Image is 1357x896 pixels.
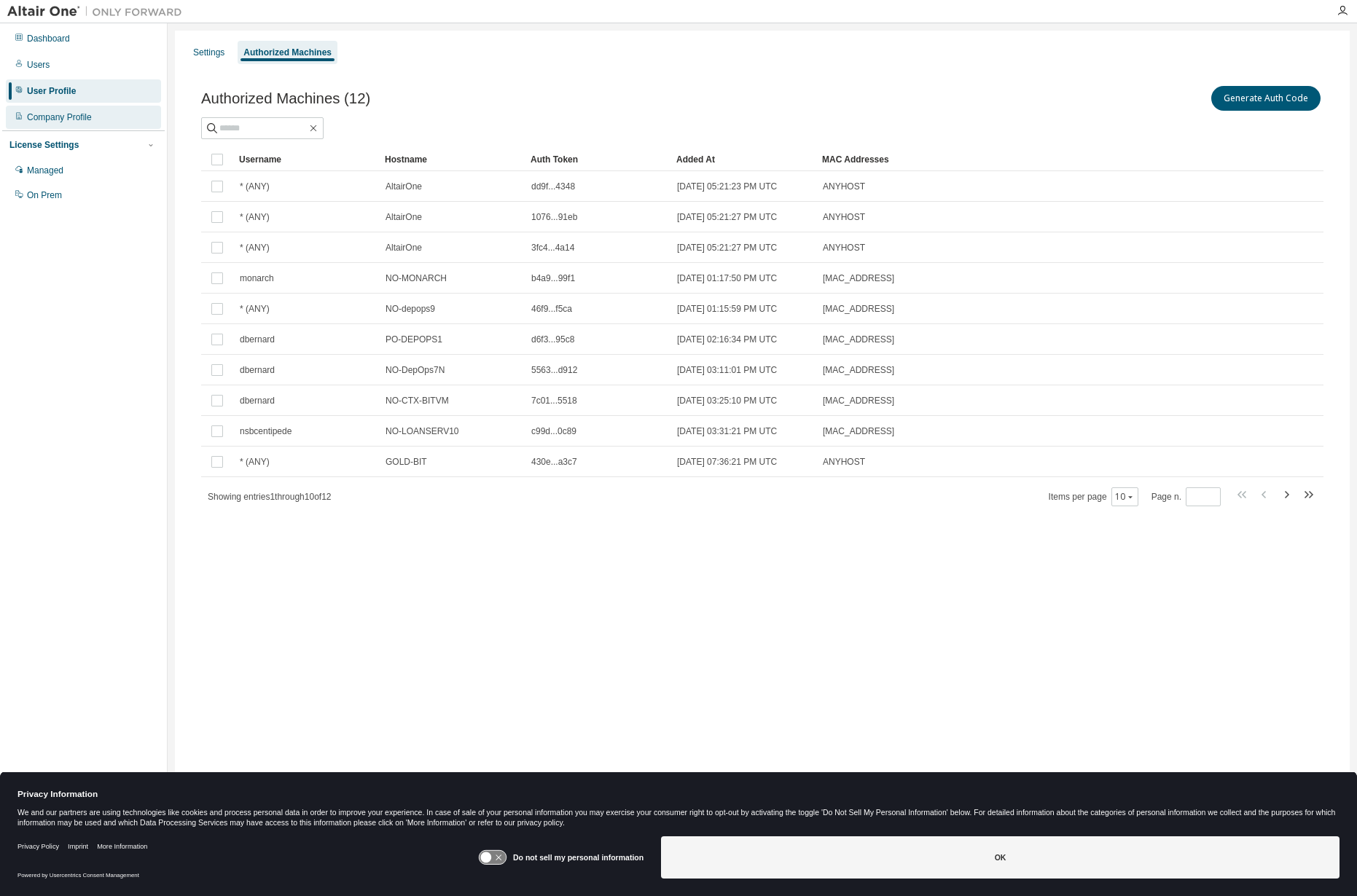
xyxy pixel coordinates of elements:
[677,395,777,406] span: [DATE] 03:25:10 PM UTC
[386,181,422,192] span: AltairOne
[240,272,274,284] span: monarch
[823,303,894,315] span: [MAC_ADDRESS]
[531,211,577,223] span: 1076...91eb
[386,272,447,284] span: NO-MONARCH
[240,334,275,345] span: dbernard
[27,59,50,71] div: Users
[823,242,865,254] span: ANYHOST
[1115,491,1135,503] button: 10
[823,395,894,406] span: [MAC_ADDRESS]
[7,4,189,19] img: Altair One
[240,425,292,437] span: nsbcentipede
[201,90,370,107] span: Authorized Machines (12)
[823,456,865,468] span: ANYHOST
[823,425,894,437] span: [MAC_ADDRESS]
[208,492,332,502] span: Showing entries 1 through 10 of 12
[240,211,270,223] span: * (ANY)
[240,181,270,192] span: * (ANY)
[531,364,577,376] span: 5563...d912
[677,364,777,376] span: [DATE] 03:11:01 PM UTC
[239,148,373,171] div: Username
[385,148,519,171] div: Hostname
[531,303,572,315] span: 46f9...f5ca
[240,395,275,406] span: dbernard
[823,211,865,223] span: ANYHOST
[677,303,777,315] span: [DATE] 01:15:59 PM UTC
[677,456,777,468] span: [DATE] 07:36:21 PM UTC
[823,334,894,345] span: [MAC_ADDRESS]
[1151,487,1221,506] span: Page n.
[531,181,575,192] span: dd9f...4348
[677,211,777,223] span: [DATE] 05:21:27 PM UTC
[531,242,574,254] span: 3fc4...4a14
[240,364,275,376] span: dbernard
[240,242,270,254] span: * (ANY)
[531,334,574,345] span: d6f3...95c8
[27,165,63,176] div: Managed
[386,303,435,315] span: NO-depops9
[531,395,577,406] span: 7c01...5518
[531,272,575,284] span: b4a9...99f1
[386,364,445,376] span: NO-DepOps7N
[823,181,865,192] span: ANYHOST
[27,85,76,97] div: User Profile
[1211,86,1321,111] button: Generate Auth Code
[9,139,79,151] div: License Settings
[240,303,270,315] span: * (ANY)
[386,395,449,406] span: NO-CTX-BITVM
[531,425,576,437] span: c99d...0c89
[676,148,810,171] div: Added At
[823,272,894,284] span: [MAC_ADDRESS]
[677,425,777,437] span: [DATE] 03:31:21 PM UTC
[386,425,458,437] span: NO-LOANSERV10
[822,148,1170,171] div: MAC Addresses
[677,242,777,254] span: [DATE] 05:21:27 PM UTC
[677,181,777,192] span: [DATE] 05:21:23 PM UTC
[243,47,332,58] div: Authorized Machines
[1049,487,1138,506] span: Items per page
[386,211,422,223] span: AltairOne
[386,456,427,468] span: GOLD-BIT
[531,456,577,468] span: 430e...a3c7
[386,334,442,345] span: PO-DEPOPS1
[27,189,62,201] div: On Prem
[193,47,224,58] div: Settings
[27,33,70,44] div: Dashboard
[677,272,777,284] span: [DATE] 01:17:50 PM UTC
[240,456,270,468] span: * (ANY)
[677,334,777,345] span: [DATE] 02:16:34 PM UTC
[823,364,894,376] span: [MAC_ADDRESS]
[27,111,92,123] div: Company Profile
[531,148,665,171] div: Auth Token
[386,242,422,254] span: AltairOne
